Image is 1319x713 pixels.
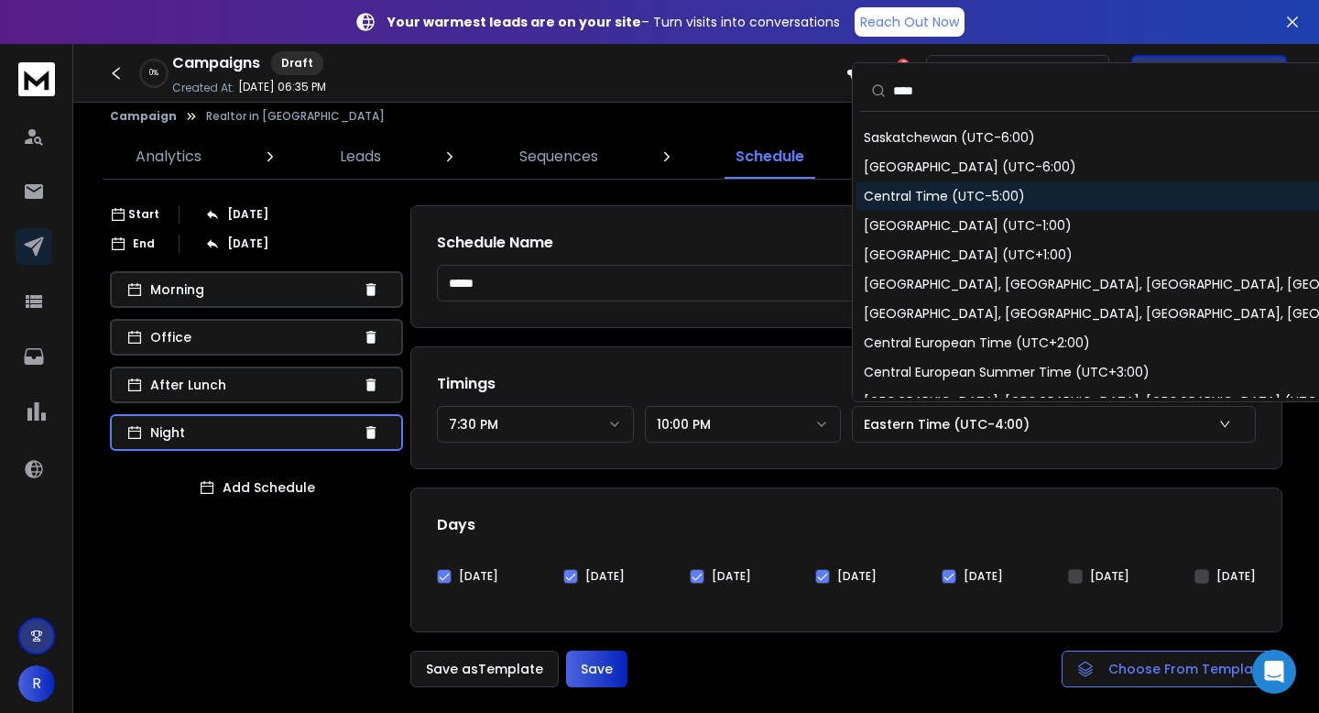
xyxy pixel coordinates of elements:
[227,207,268,222] p: [DATE]
[18,665,55,702] button: R
[645,406,842,443] button: 10:00 PM
[508,135,609,179] a: Sequences
[860,13,959,31] p: Reach Out Now
[1062,651,1282,687] button: Choose From Template
[437,406,634,443] button: 7:30 PM
[125,135,213,179] a: Analytics
[329,135,392,179] a: Leads
[1131,55,1287,92] button: Get Free Credits
[736,146,804,168] p: Schedule
[864,187,1025,205] div: Central Time (UTC-5:00)
[110,469,403,506] button: Add Schedule
[864,334,1090,352] div: Central European Time (UTC+2:00)
[128,207,159,222] p: Start
[150,280,355,299] p: Morning
[437,514,1256,536] h1: Days
[964,569,1003,584] label: [DATE]
[864,158,1076,176] div: [GEOGRAPHIC_DATA] (UTC-6:00)
[149,68,158,79] p: 0 %
[387,13,641,31] strong: Your warmest leads are on your site
[864,246,1073,264] div: [GEOGRAPHIC_DATA] (UTC+1:00)
[340,146,381,168] p: Leads
[206,109,385,124] p: Realtor in [GEOGRAPHIC_DATA]
[150,328,355,346] p: Office
[150,376,355,394] p: After Lunch
[172,81,234,95] p: Created At:
[1252,650,1296,694] div: Open Intercom Messenger
[855,7,965,37] a: Reach Out Now
[712,569,751,584] label: [DATE]
[133,236,155,251] p: End
[387,13,840,31] p: – Turn visits into conversations
[410,651,559,687] button: Save asTemplate
[897,59,910,71] span: 9
[1090,569,1129,584] label: [DATE]
[864,415,1037,433] p: Eastern Time (UTC-4:00)
[519,146,598,168] p: Sequences
[136,146,202,168] p: Analytics
[18,62,55,96] img: logo
[566,651,627,687] button: Save
[271,51,323,75] div: Draft
[864,216,1072,235] div: [GEOGRAPHIC_DATA] (UTC-1:00)
[459,569,498,584] label: [DATE]
[585,569,625,584] label: [DATE]
[1216,569,1256,584] label: [DATE]
[150,423,355,442] p: Night
[172,52,260,74] h1: Campaigns
[110,109,177,124] button: Campaign
[238,80,326,94] p: [DATE] 06:35 PM
[227,236,268,251] p: [DATE]
[437,373,1256,395] h1: Timings
[837,569,877,584] label: [DATE]
[1108,660,1267,678] span: Choose From Template
[437,232,1256,254] h1: Schedule Name
[725,135,815,179] a: Schedule
[864,128,1035,147] div: Saskatchewan (UTC-6:00)
[864,363,1150,381] div: Central European Summer Time (UTC+3:00)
